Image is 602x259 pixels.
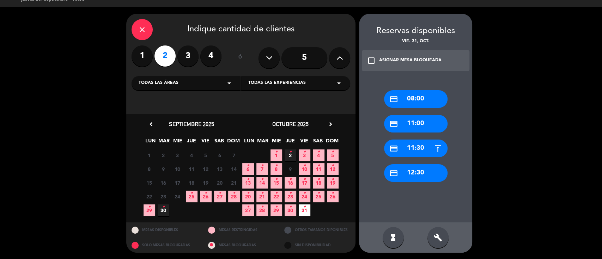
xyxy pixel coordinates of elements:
[190,187,193,199] i: •
[200,137,211,148] span: VIE
[200,163,212,175] span: 12
[270,177,282,189] span: 15
[299,191,310,202] span: 24
[132,45,153,67] label: 1
[247,201,249,212] i: •
[186,137,197,148] span: JUE
[138,25,146,34] i: close
[261,174,263,185] i: •
[275,160,278,171] i: •
[332,146,334,158] i: •
[261,201,263,212] i: •
[248,80,306,87] span: Todas las experiencias
[327,177,339,189] span: 19
[275,201,278,212] i: •
[158,204,169,216] span: 30
[200,45,221,67] label: 4
[289,146,292,158] i: •
[158,177,169,189] span: 16
[144,149,155,161] span: 1
[145,137,156,148] span: LUN
[257,137,269,148] span: MAR
[279,238,355,253] div: SIN DISPONIBILIDAD
[303,174,306,185] i: •
[158,163,169,175] span: 9
[285,204,296,216] span: 30
[384,164,448,182] div: 12:30
[359,38,472,45] div: vie. 31, oct.
[214,191,226,202] span: 27
[270,163,282,175] span: 8
[317,187,320,199] i: •
[172,149,183,161] span: 3
[203,238,279,253] div: MESAS BLOQUEADAS
[214,177,226,189] span: 20
[317,160,320,171] i: •
[158,191,169,202] span: 23
[313,163,324,175] span: 11
[332,174,334,185] i: •
[434,233,442,242] i: build
[233,187,235,199] i: •
[186,191,197,202] span: 25
[303,146,306,158] i: •
[126,238,203,253] div: SOLO MESAS BLOQUEADAS
[256,204,268,216] span: 28
[219,187,221,199] i: •
[285,137,296,148] span: JUE
[303,160,306,171] i: •
[242,163,254,175] span: 6
[200,149,212,161] span: 5
[275,187,278,199] i: •
[299,149,310,161] span: 3
[242,204,254,216] span: 27
[144,177,155,189] span: 15
[225,79,233,87] i: arrow_drop_down
[270,204,282,216] span: 29
[327,191,339,202] span: 26
[313,177,324,189] span: 18
[256,191,268,202] span: 21
[303,187,306,199] i: •
[186,163,197,175] span: 11
[200,177,212,189] span: 19
[275,146,278,158] i: •
[299,204,310,216] span: 31
[169,121,214,128] span: septiembre 2025
[285,191,296,202] span: 23
[243,137,255,148] span: LUN
[379,57,442,64] div: ASIGNAR MESA BLOQUEADA
[154,45,176,67] label: 2
[389,233,397,242] i: hourglass_full
[200,191,212,202] span: 26
[327,149,339,161] span: 5
[285,163,296,175] span: 9
[275,174,278,185] i: •
[367,56,376,65] i: check_box_outline_blank
[203,222,279,238] div: MESAS RESTRINGIDAS
[172,137,184,148] span: MIE
[389,169,398,178] i: credit_card
[384,115,448,132] div: 11:00
[327,121,334,128] i: chevron_right
[312,137,324,148] span: SAB
[228,149,240,161] span: 7
[213,137,225,148] span: SAB
[227,137,239,148] span: DOM
[214,149,226,161] span: 6
[317,146,320,158] i: •
[139,80,178,87] span: Todas las áreas
[270,191,282,202] span: 22
[289,201,292,212] i: •
[313,191,324,202] span: 25
[229,45,251,70] div: ó
[384,90,448,108] div: 08:00
[289,174,292,185] i: •
[242,191,254,202] span: 20
[326,137,338,148] span: DOM
[228,191,240,202] span: 28
[359,24,472,38] div: Reservas disponibles
[256,177,268,189] span: 14
[186,149,197,161] span: 4
[285,177,296,189] span: 16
